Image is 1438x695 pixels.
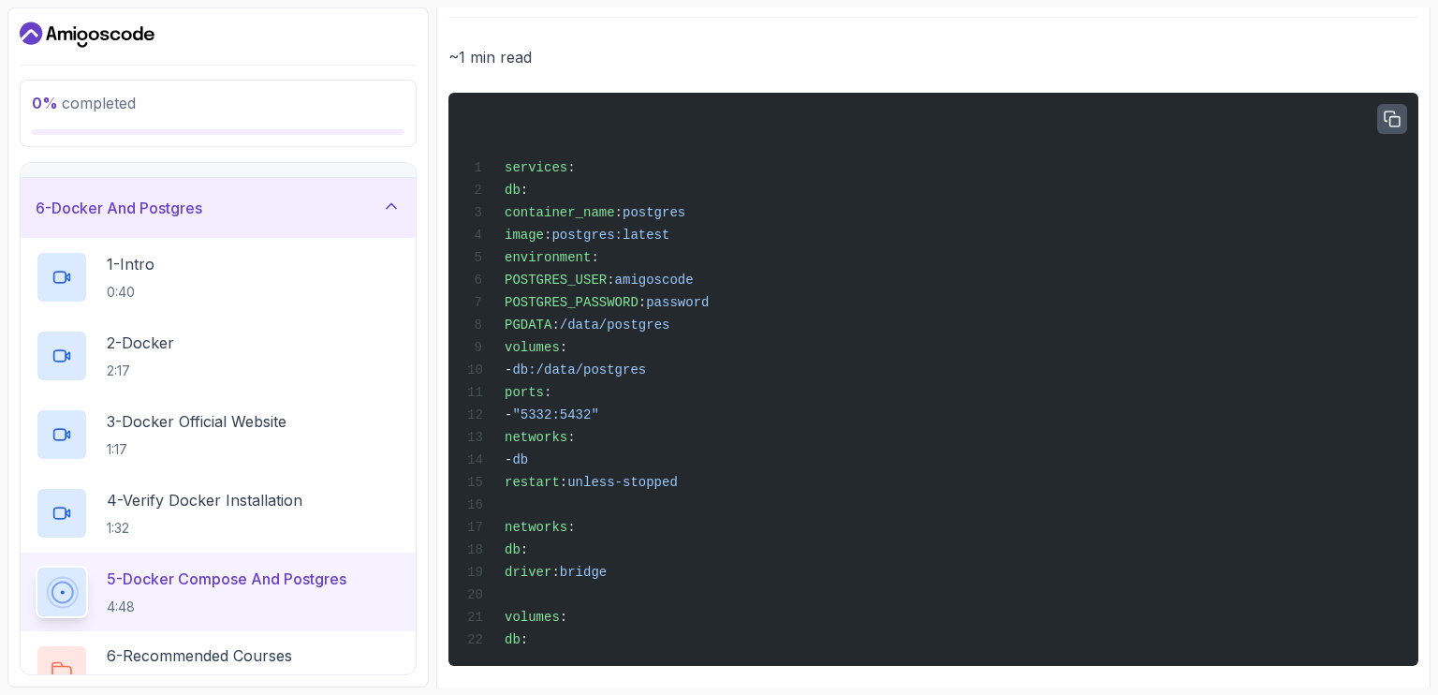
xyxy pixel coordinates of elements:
span: - [505,407,512,422]
span: services [505,160,567,175]
span: : [521,632,528,647]
span: : [567,160,575,175]
span: 0 % [32,94,58,112]
span: image [505,228,544,243]
p: 0:40 [107,283,154,302]
button: 1-Intro0:40 [36,251,401,303]
span: networks [505,430,567,445]
span: : [544,385,551,400]
p: 6 - Recommended Courses [107,644,292,667]
span: : [560,610,567,625]
span: completed [32,94,136,112]
span: postgres [623,205,685,220]
p: 2 - Docker [107,332,174,354]
span: : [607,273,614,288]
span: : [567,430,575,445]
span: db [505,542,521,557]
span: POSTGRES_PASSWORD [505,295,638,310]
span: : [551,565,559,580]
span: password [646,295,709,310]
span: : [560,340,567,355]
p: 5 - Docker Compose And Postgres [107,568,346,590]
span: postgres:latest [551,228,669,243]
p: 1 - Intro [107,253,154,275]
span: driver [505,565,551,580]
p: 1:17 [107,440,286,459]
span: : [560,475,567,490]
span: volumes [505,340,560,355]
p: 1:32 [107,519,302,538]
span: ports [505,385,544,400]
h3: 6 - Docker And Postgres [36,197,202,219]
span: : [615,205,623,220]
span: amigoscode [615,273,694,288]
span: - [505,452,512,467]
button: 3-Docker Official Website1:17 [36,408,401,461]
span: : [591,250,598,265]
button: 4-Verify Docker Installation1:32 [36,487,401,540]
span: - [505,362,512,377]
span: db [505,183,521,198]
p: 3 - Docker Official Website [107,410,286,433]
span: /data/postgres [560,318,670,333]
p: ~1 min read [448,44,1418,70]
span: environment [505,250,591,265]
span: volumes [505,610,560,625]
span: "5332:5432" [512,407,598,422]
span: unless-stopped [567,475,678,490]
span: POSTGRES_USER [505,273,607,288]
span: : [638,295,646,310]
span: container_name [505,205,615,220]
span: networks [505,520,567,535]
p: 4:48 [107,598,346,616]
span: db:/data/postgres [512,362,646,377]
span: restart [505,475,560,490]
a: Dashboard [20,20,154,50]
span: : [567,520,575,535]
span: : [521,542,528,557]
p: 2:17 [107,362,174,380]
span: db [512,452,528,467]
span: bridge [560,565,607,580]
button: 6-Docker And Postgres [21,178,416,238]
span: db [505,632,521,647]
button: 2-Docker2:17 [36,330,401,382]
button: 5-Docker Compose And Postgres4:48 [36,566,401,618]
span: : [521,183,528,198]
span: : [551,318,559,333]
span: PGDATA [505,318,551,333]
p: 4 - Verify Docker Installation [107,489,302,511]
span: : [544,228,551,243]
